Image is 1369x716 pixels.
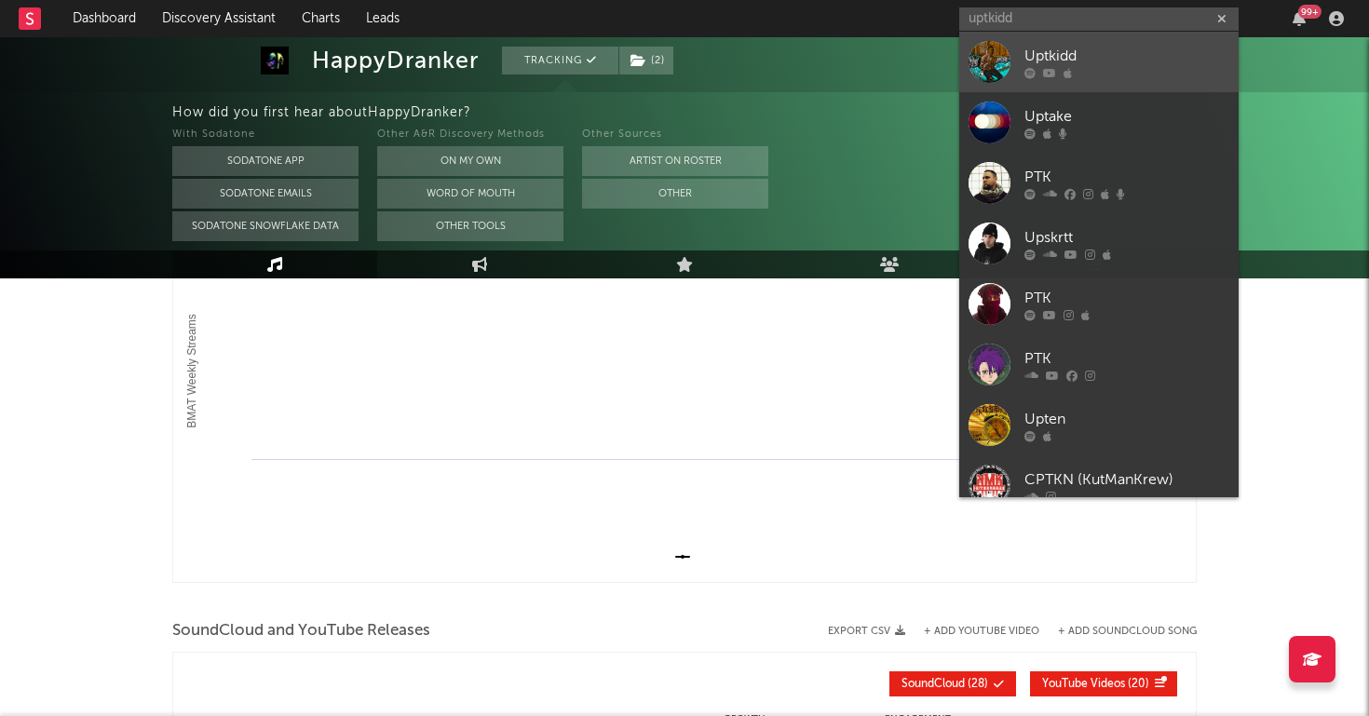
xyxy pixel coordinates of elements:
[172,620,430,642] span: SoundCloud and YouTube Releases
[1024,226,1229,249] div: Upskrtt
[1042,679,1149,690] span: ( 20 )
[312,47,479,74] div: HappyDranker
[828,626,905,637] button: Export CSV
[1024,347,1229,370] div: PTK
[1293,11,1306,26] button: 99+
[959,153,1239,213] a: PTK
[1024,166,1229,188] div: PTK
[582,179,768,209] button: Other
[959,455,1239,516] a: CPTKN (KutManKrew)
[901,679,965,690] span: SoundCloud
[959,395,1239,455] a: Upten
[1024,45,1229,67] div: Uptkidd
[901,679,988,690] span: ( 28 )
[1024,287,1229,309] div: PTK
[1039,627,1197,637] button: + Add SoundCloud Song
[377,146,563,176] button: On My Own
[377,124,563,146] div: Other A&R Discovery Methods
[185,314,198,428] text: BMAT Weekly Streams
[959,92,1239,153] a: Uptake
[924,627,1039,637] button: + Add YouTube Video
[172,211,359,241] button: Sodatone Snowflake Data
[1024,468,1229,491] div: CPTKN (KutManKrew)
[1030,671,1177,696] button: YouTube Videos(20)
[889,671,1016,696] button: SoundCloud(28)
[502,47,618,74] button: Tracking
[959,7,1239,31] input: Search for artists
[959,274,1239,334] a: PTK
[1024,408,1229,430] div: Upten
[959,334,1239,395] a: PTK
[905,627,1039,637] div: + Add YouTube Video
[582,146,768,176] button: Artist on Roster
[1298,5,1322,19] div: 99 +
[172,146,359,176] button: Sodatone App
[618,47,674,74] span: ( 2 )
[1042,679,1125,690] span: YouTube Videos
[619,47,673,74] button: (2)
[582,124,768,146] div: Other Sources
[1058,627,1197,637] button: + Add SoundCloud Song
[172,101,1369,124] div: How did you first hear about HappyDranker ?
[959,213,1239,274] a: Upskrtt
[959,32,1239,92] a: Uptkidd
[173,209,1196,582] svg: BMAT Weekly Consumption
[377,179,563,209] button: Word Of Mouth
[172,124,359,146] div: With Sodatone
[377,211,563,241] button: Other Tools
[1024,105,1229,128] div: Uptake
[172,179,359,209] button: Sodatone Emails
